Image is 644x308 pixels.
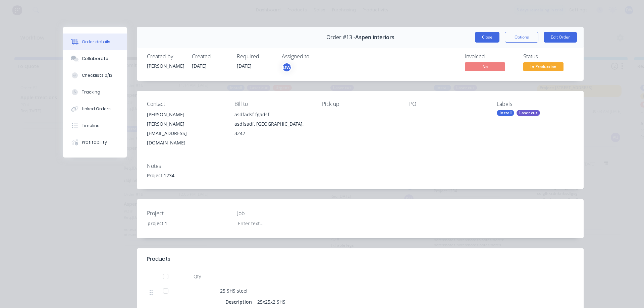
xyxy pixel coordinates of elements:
[282,53,349,60] div: Assigned to
[63,67,127,84] button: Checklists 0/13
[237,209,321,217] label: Job
[147,62,184,69] div: [PERSON_NAME]
[63,34,127,50] button: Order details
[147,101,224,107] div: Contact
[237,63,252,69] span: [DATE]
[409,101,486,107] div: PO
[255,297,288,307] div: 25x25x2 SHS
[147,53,184,60] div: Created by
[544,32,577,43] button: Edit Order
[147,110,224,119] div: [PERSON_NAME]
[82,139,107,145] div: Profitability
[192,63,207,69] span: [DATE]
[192,53,229,60] div: Created
[63,134,127,151] button: Profitability
[523,62,563,71] span: In Production
[82,89,100,95] div: Tracking
[147,110,224,147] div: [PERSON_NAME][PERSON_NAME][EMAIL_ADDRESS][DOMAIN_NAME]
[234,119,311,138] div: asdfsadf, [GEOGRAPHIC_DATA], 3242
[523,53,574,60] div: Status
[234,110,311,119] div: asdfadsf fgadsf
[147,163,574,169] div: Notes
[465,53,515,60] div: Invoiced
[505,32,538,43] button: Options
[147,209,231,217] label: Project
[82,39,110,45] div: Order details
[177,270,217,283] div: Qty
[63,84,127,101] button: Tracking
[220,288,248,294] span: 25 SHS steel
[326,34,355,41] span: Order #13 -
[82,56,108,62] div: Collaborate
[82,106,111,112] div: Linked Orders
[355,34,394,41] span: Aspen interiors
[282,62,292,72] button: DW
[237,53,274,60] div: Required
[147,119,224,147] div: [PERSON_NAME][EMAIL_ADDRESS][DOMAIN_NAME]
[63,50,127,67] button: Collaborate
[475,32,499,43] button: Close
[523,62,563,72] button: In Production
[225,297,255,307] div: Description
[322,101,399,107] div: Pick up
[63,101,127,117] button: Linked Orders
[465,62,505,71] span: No
[497,101,574,107] div: Labels
[517,110,540,116] div: Laser cut
[82,123,100,129] div: Timeline
[234,110,311,138] div: asdfadsf fgadsfasdfsadf, [GEOGRAPHIC_DATA], 3242
[234,101,311,107] div: Bill to
[142,219,226,228] div: project 1
[147,255,170,263] div: Products
[82,72,112,78] div: Checklists 0/13
[497,110,514,116] div: Install
[147,172,574,179] div: Project 1234
[63,117,127,134] button: Timeline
